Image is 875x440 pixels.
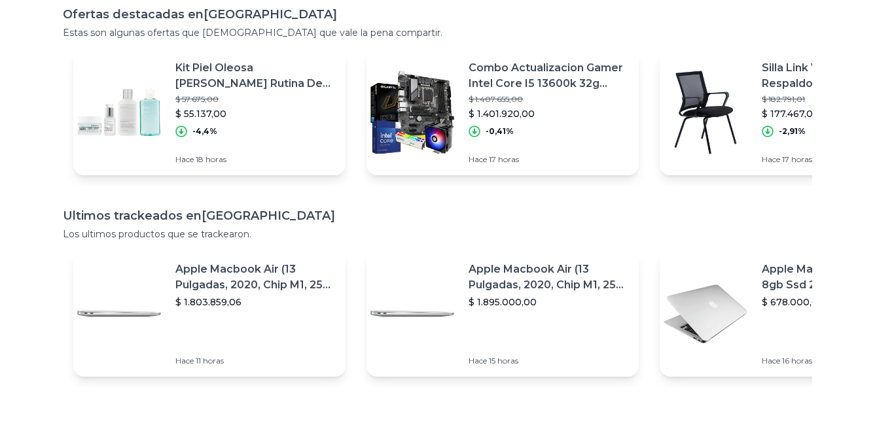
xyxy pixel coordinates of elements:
a: Featured imageApple Macbook Air (13 Pulgadas, 2020, Chip M1, 256 Gb De Ssd, 8 Gb De Ram) - Plata$... [366,251,639,377]
p: Hace 18 horas [175,154,335,165]
a: Featured imageCombo Actualizacion Gamer Intel Core I5 13600k 32g Ddr5 B760$ 1.407.655,00$ 1.401.9... [366,50,639,175]
img: Featured image [660,268,751,360]
p: $ 55.137,00 [175,107,335,120]
img: Featured image [73,268,165,360]
p: Kit Piel Oleosa [PERSON_NAME] Rutina De Tratamiento Facial [175,60,335,92]
p: -2,91% [779,126,806,137]
img: Featured image [366,67,458,158]
p: -0,41% [486,126,514,137]
p: $ 1.407.655,00 [469,94,628,105]
p: Los ultimos productos que se trackearon. [63,228,812,241]
p: Combo Actualizacion Gamer Intel Core I5 13600k 32g Ddr5 B760 [469,60,628,92]
p: Hace 15 horas [469,356,628,366]
p: $ 1.895.000,00 [469,296,628,309]
p: Apple Macbook Air (13 Pulgadas, 2020, Chip M1, 256 Gb De Ssd, 8 Gb De Ram) - Plata [175,262,335,293]
img: Featured image [366,268,458,360]
h1: Ofertas destacadas en [GEOGRAPHIC_DATA] [63,5,812,24]
p: Apple Macbook Air (13 Pulgadas, 2020, Chip M1, 256 Gb De Ssd, 8 Gb De Ram) - Plata [469,262,628,293]
img: Featured image [660,67,751,158]
a: Featured imageApple Macbook Air (13 Pulgadas, 2020, Chip M1, 256 Gb De Ssd, 8 Gb De Ram) - Plata$... [73,251,346,377]
p: Hace 17 horas [469,154,628,165]
p: $ 57.675,00 [175,94,335,105]
p: $ 1.401.920,00 [469,107,628,120]
p: Hace 11 horas [175,356,335,366]
p: $ 1.803.859,06 [175,296,335,309]
p: -4,4% [192,126,217,137]
p: Estas son algunas ofertas que [DEMOGRAPHIC_DATA] que vale la pena compartir. [63,26,812,39]
h1: Ultimos trackeados en [GEOGRAPHIC_DATA] [63,207,812,225]
img: Featured image [73,67,165,158]
a: Featured imageKit Piel Oleosa [PERSON_NAME] Rutina De Tratamiento Facial$ 57.675,00$ 55.137,00-4,... [73,50,346,175]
